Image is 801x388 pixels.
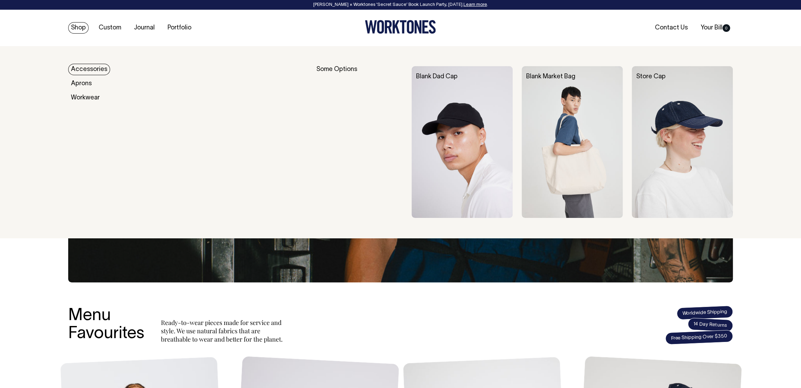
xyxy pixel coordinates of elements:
[522,66,623,218] img: Blank Market Bag
[131,22,157,34] a: Journal
[636,74,666,80] a: Store Cap
[68,307,144,344] h3: Menu Favourites
[96,22,124,34] a: Custom
[632,66,733,218] img: Store Cap
[652,22,691,34] a: Contact Us
[463,3,487,7] a: Learn more
[412,66,513,218] img: Blank Dad Cap
[665,330,733,345] span: Free Shipping Over $350
[161,318,286,343] p: Ready-to-wear pieces made for service and style. We use natural fabrics that are breathable to we...
[68,22,89,34] a: Shop
[676,306,733,320] span: Worldwide Shipping
[687,318,733,332] span: 14 Day Returns
[722,24,730,32] span: 0
[416,74,458,80] a: Blank Dad Cap
[165,22,194,34] a: Portfolio
[68,64,110,75] a: Accessories
[316,66,403,218] div: Some Options
[526,74,575,80] a: Blank Market Bag
[7,2,794,7] div: [PERSON_NAME] × Worktones ‘Secret Sauce’ Book Launch Party, [DATE]. .
[68,92,102,104] a: Workwear
[698,22,733,34] a: Your Bill0
[68,78,94,89] a: Aprons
